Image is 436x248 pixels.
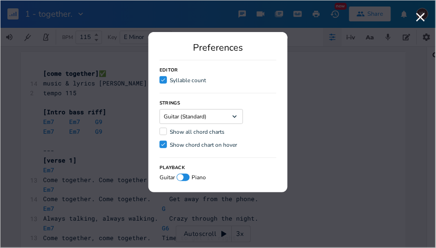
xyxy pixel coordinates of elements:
[170,78,206,83] div: Syllable count
[160,43,276,52] div: Preferences
[164,114,206,119] span: Guitar (Standard)
[192,175,206,180] span: Piano
[160,101,180,105] h3: Strings
[160,165,185,170] h3: Playback
[160,68,178,72] h3: Editor
[160,175,175,180] span: Guitar
[170,142,237,148] div: Show chord chart on hover
[170,129,224,135] div: Show all chord charts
